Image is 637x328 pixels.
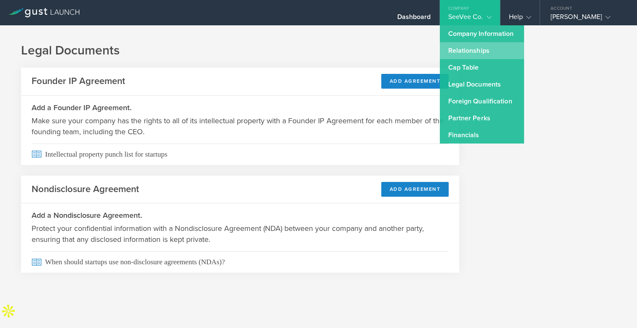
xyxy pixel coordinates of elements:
[509,13,531,25] div: Help
[21,251,459,273] a: When should startups use non-disclosure agreements (NDAs)?
[381,182,449,197] button: Add Agreement
[397,13,431,25] div: Dashboard
[551,13,622,25] div: [PERSON_NAME]
[32,251,449,273] span: When should startups use non-disclosure agreements (NDAs)?
[32,115,449,137] p: Make sure your company has the rights to all of its intellectual property with a Founder IP Agree...
[32,102,449,113] h3: Add a Founder IP Agreement.
[32,210,449,221] h3: Add a Nondisclosure Agreement.
[32,144,449,165] span: Intellectual property punch list for startups
[32,183,139,195] h2: Nondisclosure Agreement
[448,13,492,25] div: SeeVee Co.
[21,144,459,165] a: Intellectual property punch list for startups
[381,74,449,89] button: Add Agreement
[32,75,125,87] h2: Founder IP Agreement
[595,287,637,328] iframe: Chat Widget
[21,42,616,59] h1: Legal Documents
[32,223,449,245] p: Protect your confidential information with a Nondisclosure Agreement (NDA) between your company a...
